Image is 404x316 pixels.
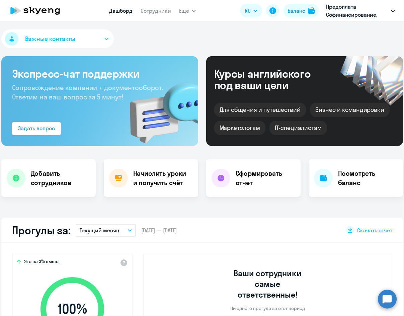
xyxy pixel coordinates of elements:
button: Текущий месяц [76,224,136,237]
a: Сотрудники [141,7,171,14]
span: Важные контакты [25,34,75,43]
p: Ни одного прогула за этот период [230,305,305,311]
div: Баланс [288,7,305,15]
span: [DATE] — [DATE] [141,227,177,234]
h4: Начислить уроки и получить счёт [133,169,191,187]
button: Важные контакты [1,29,114,48]
button: Предоплата Софинансирование, ХАЯТ МАРКЕТИНГ, ООО [323,3,398,19]
p: Предоплата Софинансирование, ХАЯТ МАРКЕТИНГ, ООО [326,3,388,19]
div: IT-специалистам [269,121,327,135]
span: Сопровождение компании + документооборот. Ответим на ваш вопрос за 5 минут! [12,83,163,101]
span: Скачать отчет [357,227,392,234]
img: balance [308,7,315,14]
h2: Прогулы за: [12,224,71,237]
h4: Добавить сотрудников [31,169,90,187]
span: Ещё [179,7,189,15]
img: bg-img [120,71,198,146]
div: Маркетологам [214,121,265,135]
div: Задать вопрос [18,124,55,132]
div: Для общения и путешествий [214,103,306,117]
p: Текущий месяц [80,226,119,234]
h3: Ваши сотрудники самые ответственные! [225,268,311,300]
h4: Сформировать отчет [236,169,295,187]
span: Это на 3% выше, [24,258,60,266]
button: Ещё [179,4,196,17]
div: Курсы английского под ваши цели [214,68,329,91]
span: RU [245,7,251,15]
h3: Экспресс-чат поддержки [12,67,187,80]
h4: Посмотреть баланс [338,169,398,187]
div: Бизнес и командировки [310,103,390,117]
button: Задать вопрос [12,122,61,135]
button: RU [240,4,262,17]
a: Дашборд [109,7,133,14]
button: Балансbalance [284,4,319,17]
